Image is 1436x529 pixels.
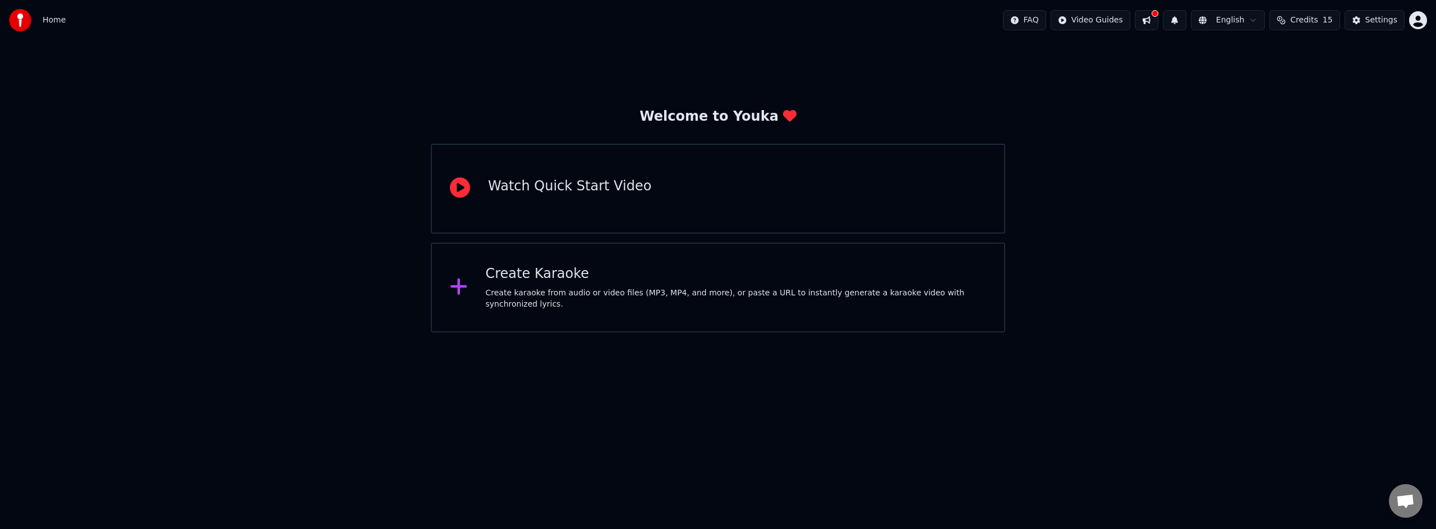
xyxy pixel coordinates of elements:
img: youka [9,9,31,31]
button: FAQ [1003,10,1046,30]
nav: breadcrumb [43,15,66,26]
span: Credits [1290,15,1318,26]
span: 15 [1323,15,1333,26]
div: Settings [1365,15,1397,26]
div: Open chat [1389,484,1423,518]
button: Credits15 [1269,10,1340,30]
button: Settings [1345,10,1405,30]
div: Watch Quick Start Video [488,177,651,195]
button: Video Guides [1051,10,1130,30]
div: Welcome to Youka [639,108,797,126]
div: Create Karaoke [486,265,987,283]
div: Create karaoke from audio or video files (MP3, MP4, and more), or paste a URL to instantly genera... [486,288,987,310]
span: Home [43,15,66,26]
